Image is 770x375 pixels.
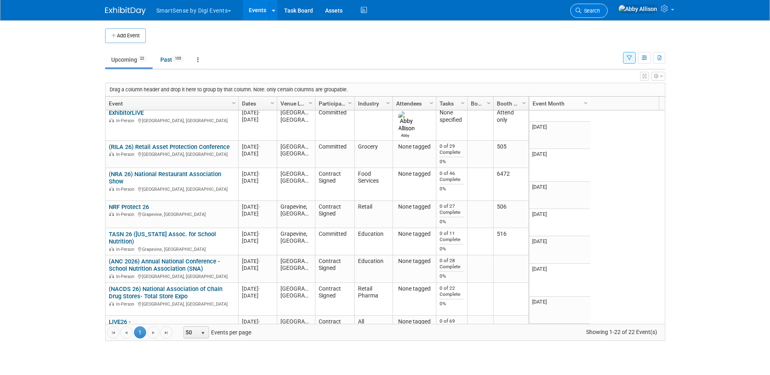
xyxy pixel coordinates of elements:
[396,285,432,293] div: None tagged
[440,143,464,155] div: 0 of 29 Complete
[242,177,273,184] div: [DATE]
[440,231,464,243] div: 0 of 11 Complete
[259,258,260,264] span: -
[109,170,221,185] a: (NRA 26) National Restaurant Association Show
[582,100,589,106] span: Column Settings
[231,100,237,106] span: Column Settings
[581,97,590,109] a: Column Settings
[277,141,315,168] td: [GEOGRAPHIC_DATA], [GEOGRAPHIC_DATA]
[277,201,315,228] td: Grapevine, [GEOGRAPHIC_DATA]
[109,143,230,151] a: (RILA 26) Retail Asset Protection Conference
[345,97,354,109] a: Column Settings
[116,212,137,217] span: In-Person
[242,143,273,150] div: [DATE]
[109,318,131,325] a: LIVE26 -
[570,4,608,18] a: Search
[242,116,273,123] div: [DATE]
[493,228,528,255] td: 516
[277,255,315,283] td: [GEOGRAPHIC_DATA], [GEOGRAPHIC_DATA]
[109,97,233,110] a: Event
[440,318,464,330] div: 0 of 69 Complete
[458,97,467,109] a: Column Settings
[259,319,260,325] span: -
[229,97,238,109] a: Column Settings
[428,100,435,106] span: Column Settings
[384,97,393,109] a: Column Settings
[259,286,260,292] span: -
[109,274,114,278] img: In-Person Event
[484,97,493,109] a: Column Settings
[107,326,119,338] a: Go to the first page
[315,107,354,141] td: Committed
[427,97,436,109] a: Column Settings
[485,100,492,106] span: Column Settings
[529,122,590,149] td: [DATE]
[493,201,528,228] td: 506
[493,168,528,201] td: 6472
[109,247,114,251] img: In-Person Event
[529,182,590,209] td: [DATE]
[521,100,527,106] span: Column Settings
[116,118,137,123] span: In-Person
[109,109,144,116] a: ExhibitorLIVE
[315,255,354,283] td: Contract Signed
[147,326,160,338] a: Go to the next page
[109,187,114,191] img: In-Person Event
[354,141,393,168] td: Grocery
[242,292,273,299] div: [DATE]
[385,100,391,106] span: Column Settings
[529,209,590,236] td: [DATE]
[105,28,146,43] button: Add Event
[109,300,235,307] div: [GEOGRAPHIC_DATA], [GEOGRAPHIC_DATA]
[259,231,260,237] span: -
[396,97,431,110] a: Attendees
[396,203,432,211] div: None tagged
[154,52,190,67] a: Past105
[493,107,528,141] td: Attend only
[259,110,260,116] span: -
[315,316,354,343] td: Contract Signed
[396,318,432,325] div: None tagged
[315,228,354,255] td: Committed
[242,109,273,116] div: [DATE]
[347,100,353,106] span: Column Settings
[259,144,260,150] span: -
[242,258,273,265] div: [DATE]
[109,185,235,192] div: [GEOGRAPHIC_DATA], [GEOGRAPHIC_DATA]
[109,118,114,122] img: In-Person Event
[618,4,658,13] img: Abby Allison
[354,228,393,255] td: Education
[440,273,464,279] div: 0%
[398,132,412,138] div: Abby Allison
[259,171,260,177] span: -
[242,237,273,244] div: [DATE]
[440,219,464,225] div: 0%
[134,326,146,338] span: 1
[110,330,116,336] span: Go to the first page
[440,159,464,165] div: 0%
[105,52,153,67] a: Upcoming22
[471,97,488,110] a: Booth Size
[529,264,590,297] td: [DATE]
[242,203,273,210] div: [DATE]
[277,107,315,141] td: [GEOGRAPHIC_DATA], [GEOGRAPHIC_DATA]
[150,330,157,336] span: Go to the next page
[493,141,528,168] td: 505
[354,255,393,283] td: Education
[242,170,273,177] div: [DATE]
[440,186,464,192] div: 0%
[307,100,314,106] span: Column Settings
[277,316,315,343] td: [GEOGRAPHIC_DATA], [GEOGRAPHIC_DATA]
[109,302,114,306] img: In-Person Event
[497,97,523,110] a: Booth Number
[315,141,354,168] td: Committed
[173,326,259,338] span: Events per page
[123,330,129,336] span: Go to the previous page
[440,285,464,297] div: 0 of 22 Complete
[160,326,173,338] a: Go to the last page
[268,97,277,109] a: Column Settings
[105,7,146,15] img: ExhibitDay
[529,149,590,182] td: [DATE]
[106,83,665,96] div: Drag a column header and drop it here to group by that column. Note: only certain columns are gro...
[116,274,137,279] span: In-Person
